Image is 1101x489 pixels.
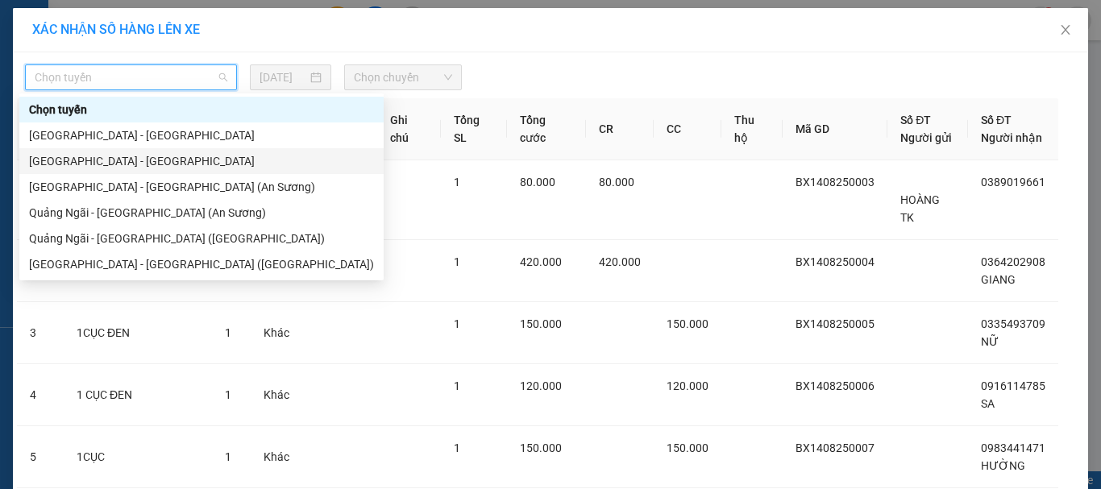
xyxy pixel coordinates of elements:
div: Quảng Ngãi - Hà Nội [19,148,384,174]
td: Khác [251,426,302,488]
td: Khác [251,364,302,426]
span: 1 [225,450,231,463]
span: 1 [454,379,460,392]
span: 1 [454,441,460,454]
td: 1CỤC [64,426,212,488]
span: HOÀNG TK [900,193,940,224]
span: BX1408250007 [796,441,875,454]
th: CR [586,98,654,160]
img: logo [6,12,55,85]
span: 150.000 [667,441,708,454]
span: Gửi: [6,93,30,108]
span: 0364202908 [981,255,1045,268]
span: 420.000 [599,255,641,268]
td: 1 CỤC ĐEN [64,364,212,426]
span: HƯỜNG [981,459,1025,472]
div: [GEOGRAPHIC_DATA] - [GEOGRAPHIC_DATA] (An Sương) [29,178,374,196]
span: 0389019661 [981,176,1045,189]
div: Chọn tuyến [29,101,374,118]
th: Ghi chú [377,98,440,160]
span: 0335493709 [981,317,1045,330]
span: 1 [225,388,231,401]
span: Số ĐT [900,114,931,126]
div: [GEOGRAPHIC_DATA] - [GEOGRAPHIC_DATA] ([GEOGRAPHIC_DATA]) [29,255,374,273]
span: BX [GEOGRAPHIC_DATA] - [30,93,181,108]
span: 120.000 [520,379,562,392]
div: [GEOGRAPHIC_DATA] - [GEOGRAPHIC_DATA] [29,126,374,144]
span: Người nhận [981,131,1042,144]
div: Chọn tuyến [19,97,384,122]
span: Số ĐT [981,114,1012,126]
div: Quảng Ngãi - Sài Gòn (An Sương) [19,200,384,226]
span: 150.000 [520,317,562,330]
th: STT [17,98,64,160]
span: BX1408250004 [796,255,875,268]
span: BX1408250006 [796,379,875,392]
td: 2 [17,240,64,302]
span: 0941 78 2525 [57,56,225,87]
td: 3 [17,302,64,364]
div: Quảng Ngãi - [GEOGRAPHIC_DATA] (An Sương) [29,204,374,222]
span: 1 [225,326,231,339]
button: Close [1043,8,1088,53]
input: 14/08/2025 [260,68,306,86]
span: Chọn tuyến [35,65,227,89]
span: GIANG [981,273,1016,286]
div: Sài Gòn - Quảng Ngãi (Vạn Phúc) [19,251,384,277]
td: 1CỤC ĐEN [64,302,212,364]
span: BX1408250003 [796,176,875,189]
span: 150.000 [667,317,708,330]
span: XÁC NHẬN SỐ HÀNG LÊN XE [32,22,200,37]
td: 4 [17,364,64,426]
div: Quảng Ngãi - Sài Gòn (Vạn Phúc) [19,226,384,251]
span: close [1059,23,1072,36]
th: CC [654,98,721,160]
span: 0916114785 [981,379,1045,392]
span: Chọn chuyến [354,65,453,89]
strong: CÔNG TY CP BÌNH TÂM [57,9,218,54]
th: Tổng SL [441,98,507,160]
span: NỮ [981,335,999,348]
span: BX1408250005 [796,317,875,330]
span: 120.000 [667,379,708,392]
div: Sài Gòn - Quảng Ngãi (An Sương) [19,174,384,200]
span: 80.000 [599,176,634,189]
span: 1 [454,317,460,330]
span: 1 [454,176,460,189]
div: Hà Nội - Quảng Ngãi [19,122,384,148]
span: 1 [454,255,460,268]
span: 420.000 [520,255,562,268]
td: 5 [17,426,64,488]
span: SA [981,397,995,410]
span: BX Quảng Ngãi ĐT: [57,56,225,87]
span: Người gửi [900,131,952,144]
div: Quảng Ngãi - [GEOGRAPHIC_DATA] ([GEOGRAPHIC_DATA]) [29,230,374,247]
th: Mã GD [783,98,887,160]
div: [GEOGRAPHIC_DATA] - [GEOGRAPHIC_DATA] [29,152,374,170]
span: 80.000 [520,176,555,189]
th: Thu hộ [721,98,783,160]
td: 1 [17,160,64,240]
span: 0364982151 [6,108,79,123]
span: 0983441471 [981,441,1045,454]
span: 150.000 [520,441,562,454]
td: Khác [251,302,302,364]
th: Tổng cước [507,98,587,160]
